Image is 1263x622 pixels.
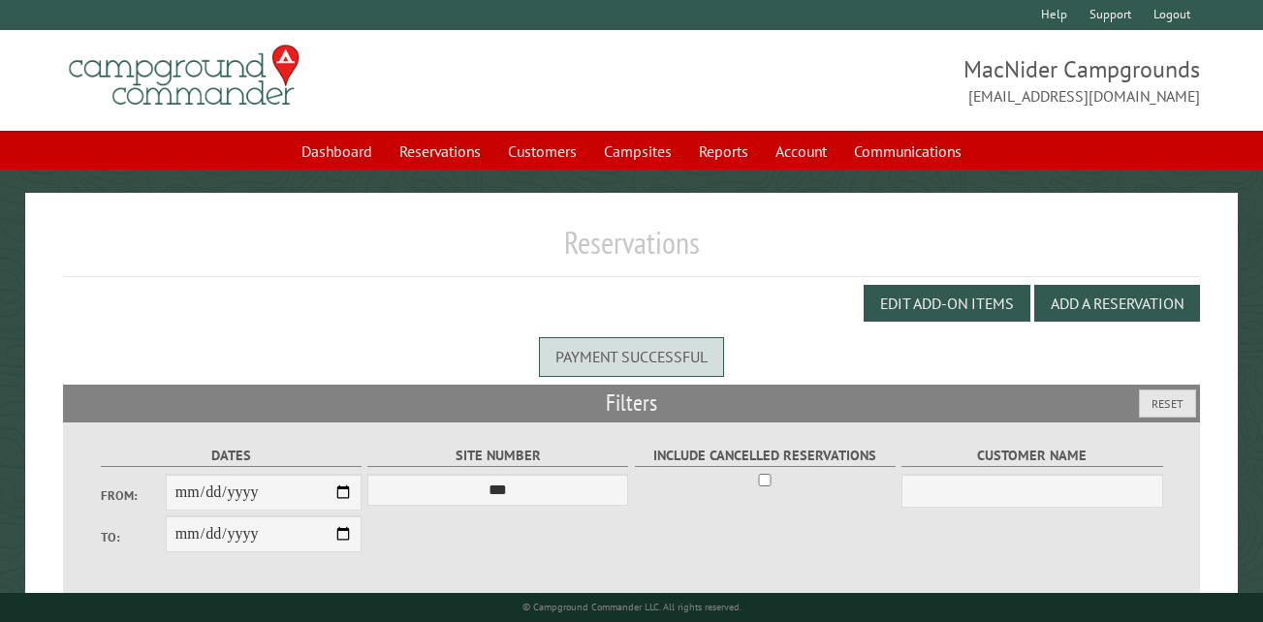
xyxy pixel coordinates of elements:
a: Reports [687,133,760,170]
label: Customer Name [901,445,1162,467]
label: From: [101,486,166,505]
a: Campsites [592,133,683,170]
label: Dates [101,445,362,467]
a: Reservations [388,133,492,170]
a: Customers [496,133,588,170]
h1: Reservations [63,224,1200,277]
a: Account [764,133,838,170]
button: Add a Reservation [1034,285,1200,322]
button: Reset [1139,389,1196,418]
a: Dashboard [290,133,384,170]
a: Communications [842,133,973,170]
label: To: [101,528,166,546]
img: Campground Commander [63,38,305,113]
label: Site Number [367,445,628,467]
label: Include Cancelled Reservations [635,445,896,467]
div: Payment successful [539,337,724,376]
small: © Campground Commander LLC. All rights reserved. [522,601,742,613]
button: Edit Add-on Items [864,285,1030,322]
span: MacNider Campgrounds [EMAIL_ADDRESS][DOMAIN_NAME] [632,53,1200,108]
h2: Filters [63,385,1200,421]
